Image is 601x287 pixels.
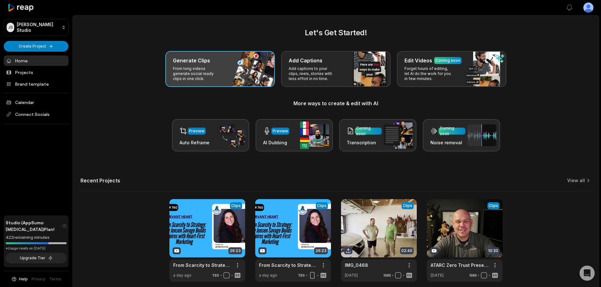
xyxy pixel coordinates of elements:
h3: AI Dubbing [263,139,289,146]
p: From long videos generate social ready clips in one click. [173,66,222,81]
div: Coming soon [440,125,464,137]
div: JS [7,23,14,32]
h3: Edit Videos [404,57,432,64]
div: Coming soon [356,125,380,137]
a: Projects [4,67,68,77]
div: *Usage resets on [DATE] [6,246,67,251]
a: ATARC Zero Trust Presentation [431,262,489,268]
a: Brand template [4,79,68,89]
div: Preview [189,128,204,134]
p: Add captions to your clips, reels, stories with less effort in no time. [289,66,338,81]
p: [PERSON_NAME] Studio [17,22,59,33]
span: Studio (AppSumo [MEDICAL_DATA]) Plan! [6,219,62,232]
h3: Add Captions [289,57,322,64]
img: ai_dubbing.png [300,122,329,149]
a: Calendar [4,97,68,107]
a: From Scarcity to Strategy: How [PERSON_NAME] [PERSON_NAME] Builds Empires with Heart-First Marketing [173,262,231,268]
h3: More ways to create & edit with AI [80,100,591,107]
span: Connect Socials [4,109,68,120]
img: auto_reframe.png [216,123,245,148]
a: IMG_0468 [345,262,368,268]
img: noise_removal.png [467,124,496,146]
h3: Auto Reframe [180,139,209,146]
div: 422 remaining minutes [6,234,67,241]
a: Home [4,55,68,66]
button: Help [11,276,28,282]
p: Forget hours of editing, let AI do the work for you in few minutes. [404,66,453,81]
h3: Generate Clips [173,57,210,64]
a: From Scarcity to Strategy: How [PERSON_NAME] [PERSON_NAME] Builds Empires with Heart-First Marketing [259,262,317,268]
a: Terms [49,276,62,282]
button: Create Project [4,41,68,52]
button: Upgrade Tier [6,253,67,263]
h3: Transcription [347,139,382,146]
img: transcription.png [384,122,413,149]
h3: Noise removal [430,139,465,146]
h2: Recent Projects [80,177,120,184]
h2: Let's Get Started! [80,27,591,38]
span: Help [19,276,28,282]
div: Open Intercom Messenger [580,266,595,281]
a: Privacy [32,276,45,282]
a: View all [567,177,585,184]
div: Coming soon [435,58,460,63]
div: Preview [273,128,288,134]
